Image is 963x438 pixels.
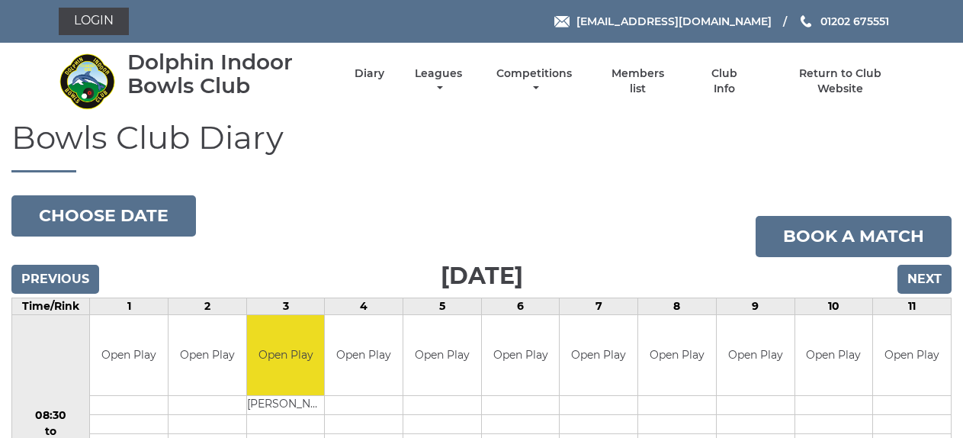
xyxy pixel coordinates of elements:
td: Open Play [638,315,716,395]
a: Email [EMAIL_ADDRESS][DOMAIN_NAME] [554,13,772,30]
td: Open Play [247,315,325,395]
a: Phone us 01202 675551 [798,13,889,30]
a: Leagues [411,66,466,96]
td: Open Play [795,315,873,395]
td: Open Play [90,315,168,395]
td: Open Play [325,315,403,395]
td: [PERSON_NAME] [247,395,325,414]
td: 5 [403,298,482,315]
td: 8 [638,298,717,315]
td: Open Play [560,315,637,395]
td: 10 [794,298,873,315]
a: Club Info [700,66,750,96]
td: 2 [169,298,247,315]
button: Choose date [11,195,196,237]
input: Previous [11,265,99,294]
a: Members list [602,66,672,96]
span: [EMAIL_ADDRESS][DOMAIN_NAME] [576,14,772,28]
img: Email [554,16,570,27]
td: 7 [560,298,638,315]
a: Return to Club Website [775,66,904,96]
input: Next [897,265,952,294]
td: 3 [246,298,325,315]
a: Diary [355,66,384,81]
a: Competitions [493,66,576,96]
td: Open Play [873,315,951,395]
td: Open Play [403,315,481,395]
a: Login [59,8,129,35]
img: Phone us [801,15,811,27]
img: Dolphin Indoor Bowls Club [59,53,116,110]
td: Open Play [482,315,560,395]
td: 4 [325,298,403,315]
div: Dolphin Indoor Bowls Club [127,50,328,98]
a: Book a match [756,216,952,257]
td: 9 [716,298,794,315]
span: 01202 675551 [820,14,889,28]
td: 1 [90,298,169,315]
td: 11 [873,298,952,315]
td: Open Play [169,315,246,395]
td: Time/Rink [12,298,90,315]
td: 6 [481,298,560,315]
td: Open Play [717,315,794,395]
h1: Bowls Club Diary [11,120,952,172]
